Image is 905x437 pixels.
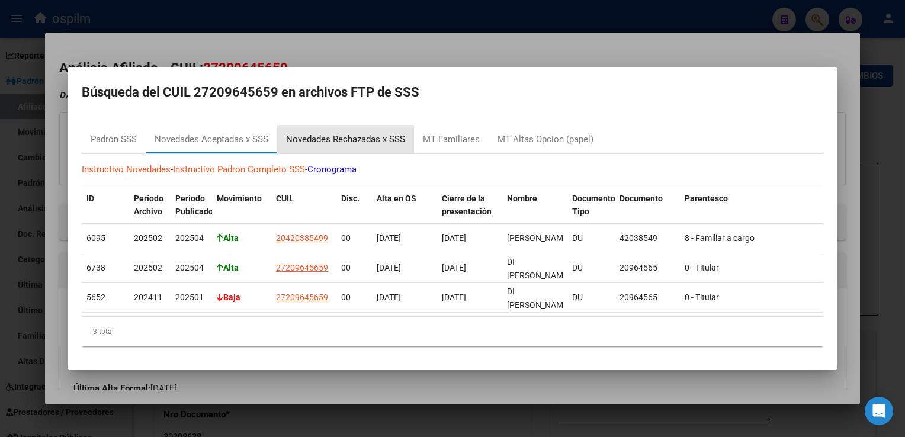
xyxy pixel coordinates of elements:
[615,186,680,238] datatable-header-cell: Documento
[82,186,129,238] datatable-header-cell: ID
[865,397,893,425] div: Open Intercom Messenger
[377,233,401,243] span: [DATE]
[217,194,262,203] span: Movimiento
[685,233,755,243] span: 8 - Familiar a cargo
[217,233,239,243] strong: Alta
[175,263,204,272] span: 202504
[212,186,271,238] datatable-header-cell: Movimiento
[377,293,401,302] span: [DATE]
[134,263,162,272] span: 202502
[82,164,171,175] a: Instructivo Novedades
[572,232,610,245] div: DU
[572,291,610,304] div: DU
[336,186,372,238] datatable-header-cell: Disc.
[377,194,416,203] span: Alta en OS
[685,293,719,302] span: 0 - Titular
[171,186,212,238] datatable-header-cell: Período Publicado
[572,261,610,275] div: DU
[372,186,437,238] datatable-header-cell: Alta en OS
[567,186,615,238] datatable-header-cell: Documento Tipo
[276,293,328,302] span: 27209645659
[271,186,336,238] datatable-header-cell: CUIL
[91,133,137,146] div: Padrón SSS
[134,194,163,217] span: Período Archivo
[620,232,675,245] div: 42038549
[341,261,367,275] div: 00
[442,233,466,243] span: [DATE]
[620,261,675,275] div: 20964565
[86,194,94,203] span: ID
[276,233,328,243] span: 20420385499
[685,263,719,272] span: 0 - Titular
[502,186,567,238] datatable-header-cell: Nombre
[572,194,615,217] span: Documento Tipo
[217,263,239,272] strong: Alta
[134,293,162,302] span: 202411
[442,263,466,272] span: [DATE]
[307,164,357,175] a: Cronograma
[86,293,105,302] span: 5652
[437,186,502,238] datatable-header-cell: Cierre de la presentación
[377,263,401,272] span: [DATE]
[175,233,204,243] span: 202504
[507,194,537,203] span: Nombre
[507,257,570,280] span: DI [PERSON_NAME]
[134,233,162,243] span: 202502
[685,194,728,203] span: Parentesco
[341,194,360,203] span: Disc.
[620,194,663,203] span: Documento
[175,293,204,302] span: 202501
[276,194,294,203] span: CUIL
[175,194,213,217] span: Período Publicado
[173,164,305,175] a: Instructivo Padron Completo SSS
[442,194,492,217] span: Cierre de la presentación
[341,232,367,245] div: 00
[82,81,823,104] h2: Búsqueda del CUIL 27209645659 en archivos FTP de SSS
[86,263,105,272] span: 6738
[442,293,466,302] span: [DATE]
[82,163,823,176] p: - -
[498,133,593,146] div: MT Altas Opcion (papel)
[86,233,105,243] span: 6095
[507,233,570,243] span: [PERSON_NAME]
[82,317,823,346] div: 3 total
[620,291,675,304] div: 20964565
[276,263,328,272] span: 27209645659
[423,133,480,146] div: MT Familiares
[155,133,268,146] div: Novedades Aceptadas x SSS
[129,186,171,238] datatable-header-cell: Período Archivo
[507,287,570,310] span: DI [PERSON_NAME]
[286,133,405,146] div: Novedades Rechazadas x SSS
[341,291,367,304] div: 00
[680,186,822,238] datatable-header-cell: Parentesco
[217,293,240,302] strong: Baja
